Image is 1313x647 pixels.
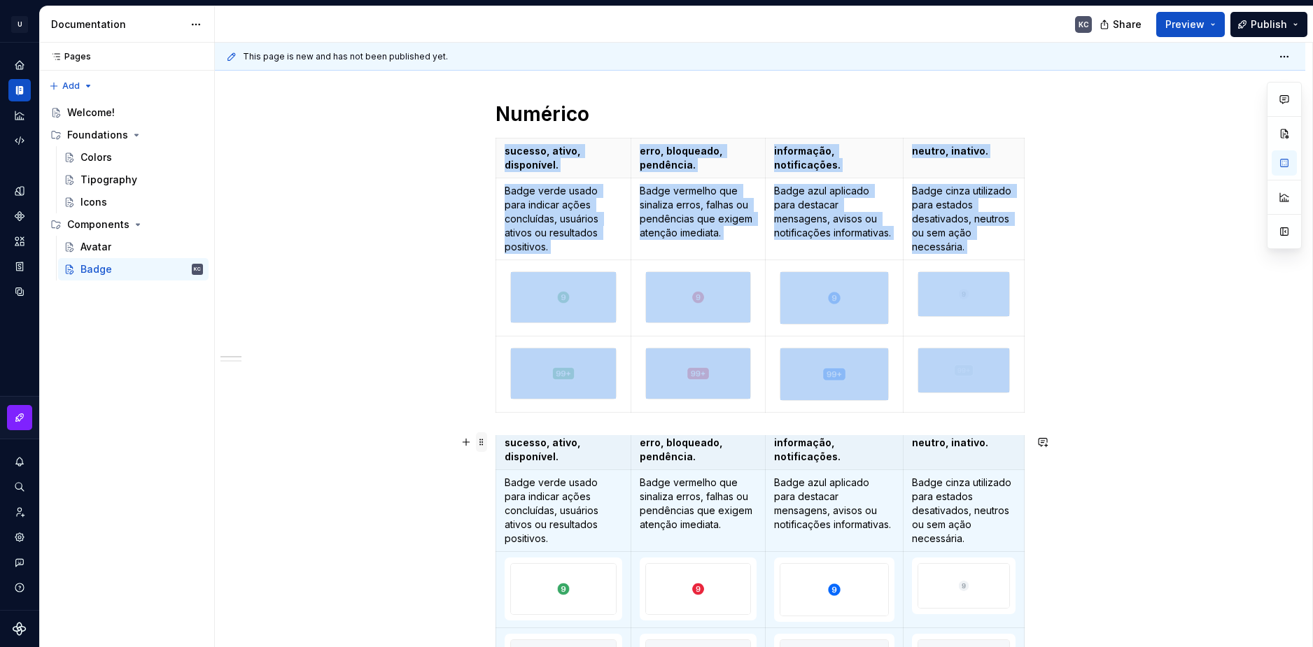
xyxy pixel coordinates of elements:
div: Foundations [67,128,128,142]
span: Share [1113,17,1142,31]
a: Settings [8,526,31,548]
img: 8e6e936b-59ef-45b7-891f-18b65dec68de.png [646,272,751,322]
h1: Numérico [496,101,1025,127]
img: 6a06c28e-456d-4158-96cd-196040258b14.png [511,348,616,399]
a: Invite team [8,501,31,523]
a: Tipography [58,169,209,191]
button: Add [45,76,97,96]
a: Analytics [8,104,31,127]
span: Preview [1165,17,1205,31]
p: Badge cinza utilizado para estados desativados, neutros ou sem ação necessária. [912,184,1016,254]
p: erro, bloqueado, pendência. [640,436,757,464]
p: neutro, inativo. [912,144,1016,158]
div: KC [194,262,201,276]
a: Avatar [58,236,209,258]
div: Foundations [45,124,209,146]
a: Design tokens [8,180,31,202]
div: U [11,16,28,33]
img: fe22183f-8d62-4290-ade5-b4470095dc4b.png [780,272,888,324]
img: fe22183f-8d62-4290-ade5-b4470095dc4b.png [780,564,888,616]
button: U [3,9,36,39]
img: a6bc33db-97bc-4f90-a607-960080446d61.png [646,348,751,399]
a: Components [8,205,31,227]
img: cfd370a5-448a-486f-b683-557ca1750654.png [918,348,1009,392]
div: Icons [80,195,107,209]
p: Badge azul aplicado para destacar mensagens, avisos ou notificações informativas. [774,476,894,532]
span: Add [62,80,80,92]
div: Colors [80,150,112,164]
p: Badge verde usado para indicar ações concluídas, usuários ativos ou resultados positivos. [505,476,622,546]
a: Data sources [8,280,31,303]
img: 7228700e-e1a4-4275-9a91-c0d47c57200c.png [918,272,1009,316]
button: Preview [1156,12,1225,37]
svg: Supernova Logo [13,622,27,636]
div: Tipography [80,173,137,187]
a: Colors [58,146,209,169]
button: Notifications [8,450,31,473]
div: KC [1079,19,1089,30]
p: Badge verde usado para indicar ações concluídas, usuários ativos ou resultados positivos. [505,184,622,254]
img: 8e6e936b-59ef-45b7-891f-18b65dec68de.png [646,564,751,614]
a: Code automation [8,129,31,152]
img: 84ec9135-3fff-4dd5-8b96-9d240d798db9.png [780,348,888,400]
a: Icons [58,191,209,213]
p: sucesso, ativo, disponível. [505,436,622,464]
button: Share [1093,12,1151,37]
img: 7edfc819-15e0-4eaa-a8a9-bf54392615d8.png [511,564,616,614]
p: neutro, inativo. [912,436,1016,450]
p: informação, notificações. [774,436,894,464]
div: Components [67,218,129,232]
div: Documentation [51,17,183,31]
div: Avatar [80,240,111,254]
p: erro, bloqueado, pendência. [640,144,757,172]
div: Welcome! [67,106,115,120]
a: Documentation [8,79,31,101]
a: Storybook stories [8,255,31,278]
p: Badge vermelho que sinaliza erros, falhas ou pendências que exigem atenção imediata. [640,184,757,240]
a: Welcome! [45,101,209,124]
p: sucesso, ativo, disponível. [505,144,622,172]
a: Assets [8,230,31,253]
p: Badge cinza utilizado para estados desativados, neutros ou sem ação necessária. [912,476,1016,546]
div: Badge [80,262,112,276]
button: Search ⌘K [8,476,31,498]
img: 7228700e-e1a4-4275-9a91-c0d47c57200c.png [918,564,1009,608]
div: Page tree [45,101,209,280]
div: Pages [45,51,91,62]
a: BadgeKC [58,258,209,280]
button: Contact support [8,551,31,574]
img: 7edfc819-15e0-4eaa-a8a9-bf54392615d8.png [511,272,616,322]
div: Components [45,213,209,236]
span: Publish [1251,17,1287,31]
p: Badge azul aplicado para destacar mensagens, avisos ou notificações informativas. [774,184,894,240]
p: informação, notificações. [774,144,894,172]
p: Badge vermelho que sinaliza erros, falhas ou pendências que exigem atenção imediata. [640,476,757,532]
button: Publish [1230,12,1307,37]
a: Home [8,54,31,76]
span: This page is new and has not been published yet. [243,51,448,62]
